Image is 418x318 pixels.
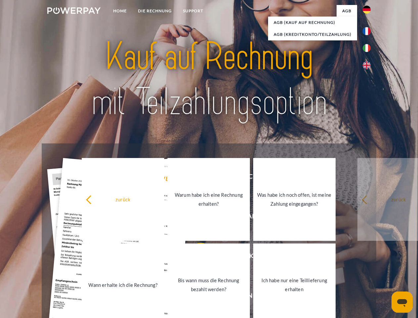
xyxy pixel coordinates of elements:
[86,195,160,204] div: zurück
[132,5,177,17] a: DIE RECHNUNG
[363,6,371,14] img: de
[171,190,246,208] div: Warum habe ich eine Rechnung erhalten?
[108,5,132,17] a: Home
[392,291,413,313] iframe: Schaltfläche zum Öffnen des Messaging-Fensters
[268,17,357,28] a: AGB (Kauf auf Rechnung)
[257,276,332,294] div: Ich habe nur eine Teillieferung erhalten
[363,44,371,52] img: it
[177,5,209,17] a: SUPPORT
[257,190,332,208] div: Was habe ich noch offen, ist meine Zahlung eingegangen?
[63,32,355,127] img: title-powerpay_de.svg
[86,280,160,289] div: Wann erhalte ich die Rechnung?
[47,7,101,14] img: logo-powerpay-white.svg
[253,158,336,241] a: Was habe ich noch offen, ist meine Zahlung eingegangen?
[171,276,246,294] div: Bis wann muss die Rechnung bezahlt werden?
[268,28,357,40] a: AGB (Kreditkonto/Teilzahlung)
[363,61,371,69] img: en
[363,27,371,35] img: fr
[337,5,357,17] a: agb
